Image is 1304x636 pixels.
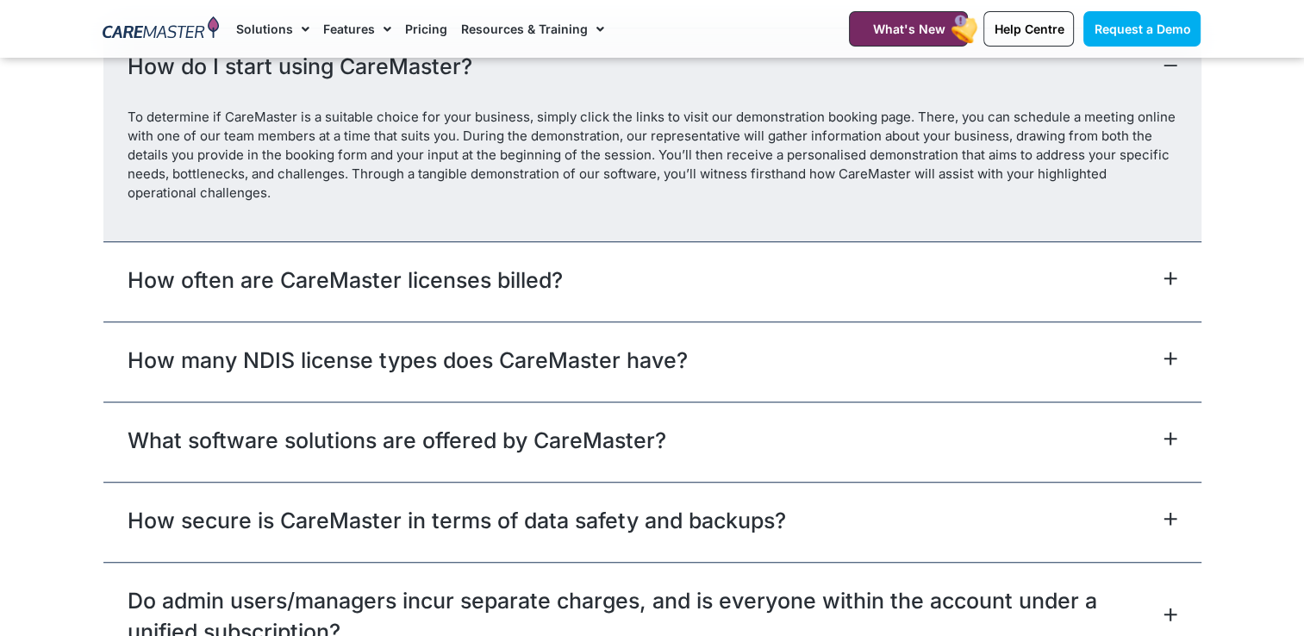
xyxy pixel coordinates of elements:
span: Help Centre [994,22,1064,36]
a: Request a Demo [1083,11,1201,47]
a: What's New [849,11,968,47]
span: Request a Demo [1094,22,1190,36]
div: How secure is CareMaster in terms of data safety and backups? [103,482,1201,562]
div: How many NDIS license types does CareMaster have? [103,321,1201,402]
div: How do I start using CareMaster? [103,108,1201,240]
a: How secure is CareMaster in terms of data safety and backups? [128,505,786,536]
a: Help Centre [983,11,1074,47]
span: What's New [872,22,945,36]
div: What software solutions are offered by CareMaster? [103,402,1201,482]
a: How often are CareMaster licenses billed? [128,265,563,296]
a: What software solutions are offered by CareMaster? [128,425,666,456]
a: How do I start using CareMaster? [128,51,472,82]
img: CareMaster Logo [103,16,219,42]
div: How often are CareMaster licenses billed? [103,241,1201,321]
a: How many NDIS license types does CareMaster have? [128,345,688,376]
p: To determine if CareMaster is a suitable choice for your business, simply click the links to visi... [128,108,1177,203]
div: How do I start using CareMaster? [103,28,1201,108]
